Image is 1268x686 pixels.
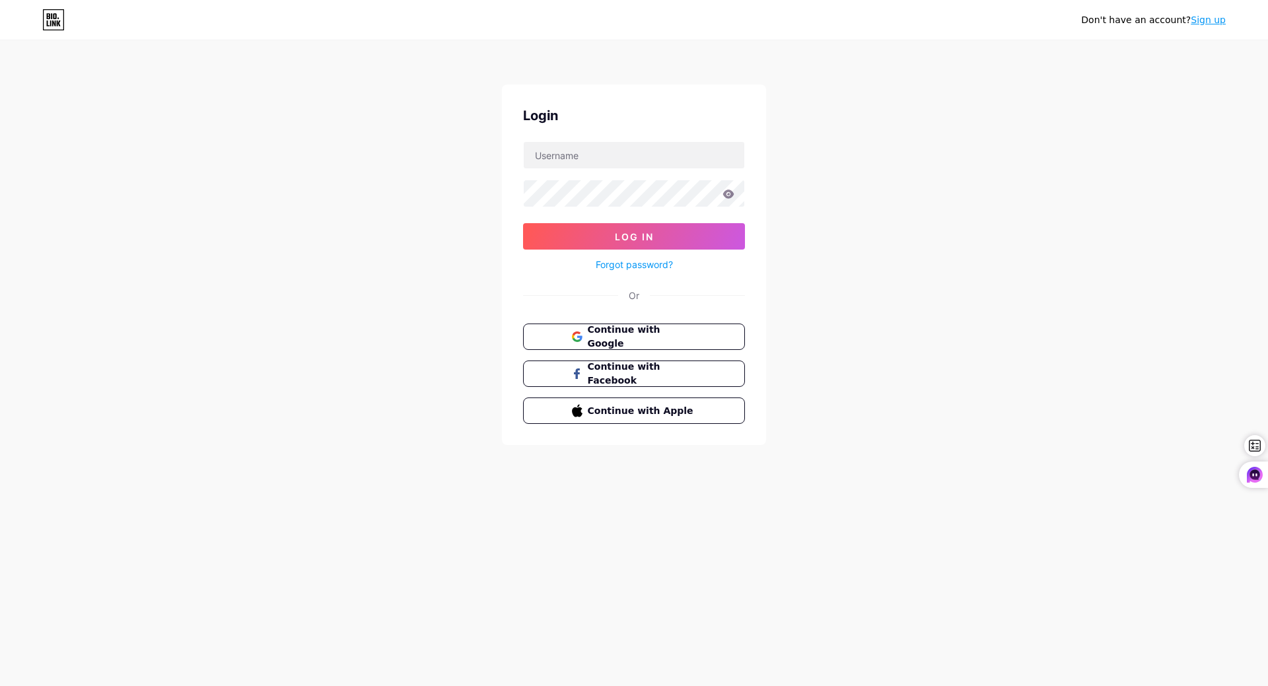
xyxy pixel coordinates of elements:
[615,231,654,242] span: Log In
[523,360,745,387] button: Continue with Facebook
[1191,15,1226,25] a: Sign up
[523,324,745,350] button: Continue with Google
[629,289,639,302] div: Or
[596,257,673,271] a: Forgot password?
[588,404,697,418] span: Continue with Apple
[523,106,745,125] div: Login
[588,323,697,351] span: Continue with Google
[1081,13,1226,27] div: Don't have an account?
[588,360,697,388] span: Continue with Facebook
[524,142,744,168] input: Username
[523,397,745,424] button: Continue with Apple
[523,223,745,250] button: Log In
